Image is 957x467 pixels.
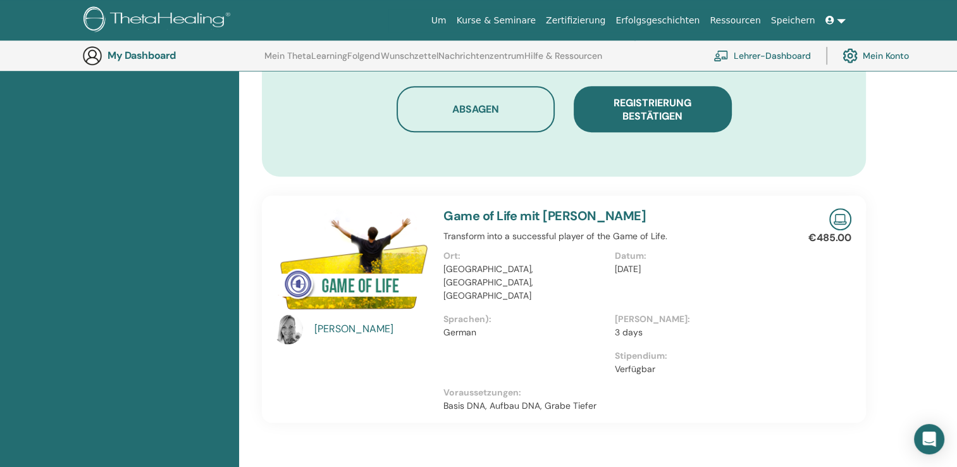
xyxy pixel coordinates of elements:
[264,51,347,71] a: Mein ThetaLearning
[574,86,732,132] button: Registrierung bestätigen
[808,230,851,246] p: €485.00
[82,46,102,66] img: generic-user-icon.jpg
[443,399,786,413] p: Basis DNA, Aufbau DNA, Grabe Tiefer
[438,51,524,71] a: Nachrichtenzentrum
[443,249,607,263] p: Ort:
[615,363,778,376] p: Verfügbar
[713,42,811,70] a: Lehrer-Dashboard
[347,51,380,71] a: Folgend
[273,314,303,344] img: default.jpg
[443,313,607,326] p: Sprachen):
[615,349,778,363] p: Stipendium:
[614,96,691,123] span: Registrierung bestätigen
[713,50,729,61] img: chalkboard-teacher.svg
[452,103,499,116] span: Absagen
[314,321,431,337] a: [PERSON_NAME]
[524,51,602,71] a: Hilfe & Ressourcen
[397,86,555,132] button: Absagen
[452,9,541,32] a: Kurse & Seminare
[443,208,646,224] a: Game of Life mit [PERSON_NAME]
[273,208,428,318] img: Game of Life
[443,230,786,243] p: Transform into a successful player of the Game of Life.
[83,6,235,35] img: logo.png
[615,249,778,263] p: Datum:
[766,9,820,32] a: Speichern
[381,51,438,71] a: Wunschzettel
[615,313,778,326] p: [PERSON_NAME]:
[829,208,851,230] img: Live Online Seminar
[610,9,705,32] a: Erfolgsgeschichten
[843,42,909,70] a: Mein Konto
[914,424,944,454] div: Open Intercom Messenger
[426,9,452,32] a: Um
[541,9,610,32] a: Zertifizierung
[443,326,607,339] p: German
[443,263,607,302] p: [GEOGRAPHIC_DATA], [GEOGRAPHIC_DATA], [GEOGRAPHIC_DATA]
[615,326,778,339] p: 3 days
[615,263,778,276] p: [DATE]
[443,386,786,399] p: Voraussetzungen:
[108,49,234,61] h3: My Dashboard
[843,45,858,66] img: cog.svg
[705,9,765,32] a: Ressourcen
